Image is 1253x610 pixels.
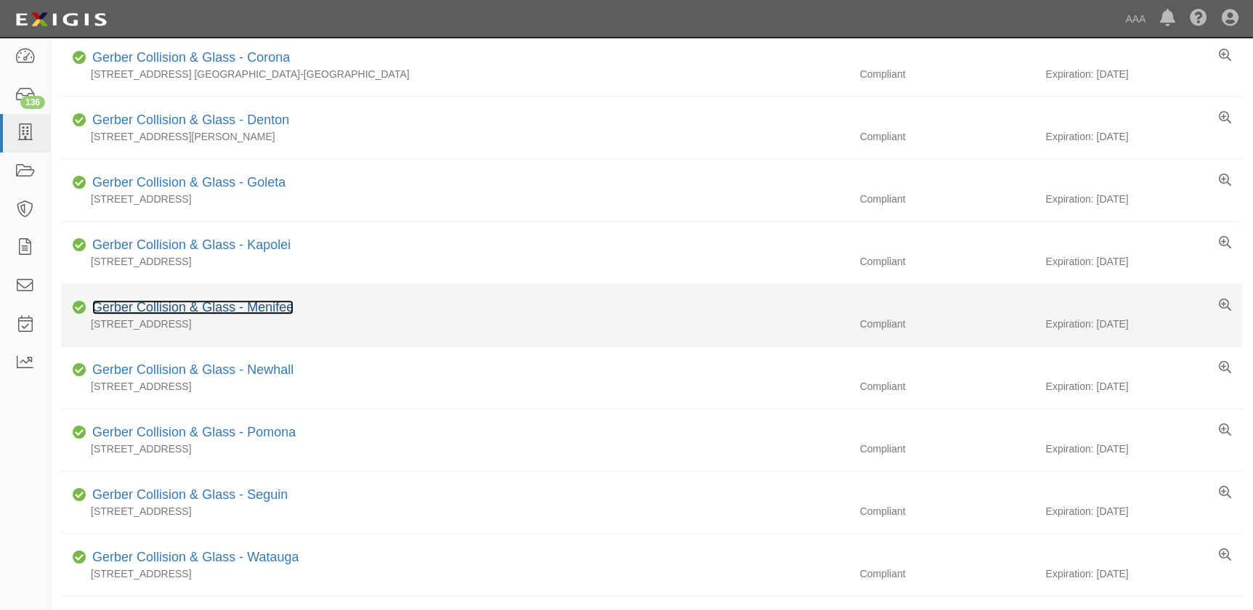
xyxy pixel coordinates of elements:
[1045,129,1242,144] div: Expiration: [DATE]
[1219,111,1231,126] a: View results summary
[848,504,1045,518] div: Compliant
[73,553,86,563] i: Compliant
[86,548,299,567] div: Gerber Collision & Glass - Watauga
[62,254,848,269] div: [STREET_ADDRESS]
[73,178,86,188] i: Compliant
[92,550,299,564] a: Gerber Collision & Glass - Watauga
[848,192,1045,206] div: Compliant
[848,379,1045,394] div: Compliant
[92,113,289,127] a: Gerber Collision & Glass - Denton
[1219,174,1231,188] a: View results summary
[848,254,1045,269] div: Compliant
[1219,298,1231,313] a: View results summary
[86,486,288,505] div: Gerber Collision & Glass - Seguin
[1045,67,1242,81] div: Expiration: [DATE]
[1045,504,1242,518] div: Expiration: [DATE]
[1190,10,1207,28] i: Help Center - Complianz
[62,566,848,581] div: [STREET_ADDRESS]
[1045,379,1242,394] div: Expiration: [DATE]
[73,303,86,313] i: Compliant
[1219,49,1231,63] a: View results summary
[92,300,293,314] a: Gerber Collision & Glass - Menifee
[62,192,848,206] div: [STREET_ADDRESS]
[1045,254,1242,269] div: Expiration: [DATE]
[86,298,293,317] div: Gerber Collision & Glass - Menifee
[1045,442,1242,456] div: Expiration: [DATE]
[92,425,296,439] a: Gerber Collision & Glass - Pomona
[86,361,293,380] div: Gerber Collision & Glass - Newhall
[92,487,288,502] a: Gerber Collision & Glass - Seguin
[848,442,1045,456] div: Compliant
[62,317,848,331] div: [STREET_ADDRESS]
[86,236,291,255] div: Gerber Collision & Glass - Kapolei
[73,490,86,500] i: Compliant
[848,317,1045,331] div: Compliant
[848,67,1045,81] div: Compliant
[1045,192,1242,206] div: Expiration: [DATE]
[86,49,290,68] div: Gerber Collision & Glass - Corona
[62,442,848,456] div: [STREET_ADDRESS]
[1219,548,1231,563] a: View results summary
[848,566,1045,581] div: Compliant
[92,50,290,65] a: Gerber Collision & Glass - Corona
[92,237,291,252] a: Gerber Collision & Glass - Kapolei
[92,175,285,190] a: Gerber Collision & Glass - Goleta
[86,174,285,192] div: Gerber Collision & Glass - Goleta
[92,362,293,377] a: Gerber Collision & Glass - Newhall
[1045,317,1242,331] div: Expiration: [DATE]
[1219,423,1231,438] a: View results summary
[73,53,86,63] i: Compliant
[20,96,45,109] div: 136
[62,504,848,518] div: [STREET_ADDRESS]
[73,115,86,126] i: Compliant
[62,129,848,144] div: [STREET_ADDRESS][PERSON_NAME]
[62,67,848,81] div: [STREET_ADDRESS] [GEOGRAPHIC_DATA]-[GEOGRAPHIC_DATA]
[73,365,86,375] i: Compliant
[1118,4,1153,33] a: AAA
[62,379,848,394] div: [STREET_ADDRESS]
[1045,566,1242,581] div: Expiration: [DATE]
[1219,361,1231,375] a: View results summary
[73,428,86,438] i: Compliant
[1219,236,1231,251] a: View results summary
[73,240,86,251] i: Compliant
[86,111,289,130] div: Gerber Collision & Glass - Denton
[86,423,296,442] div: Gerber Collision & Glass - Pomona
[11,7,111,33] img: logo-5460c22ac91f19d4615b14bd174203de0afe785f0fc80cf4dbbc73dc1793850b.png
[1219,486,1231,500] a: View results summary
[848,129,1045,144] div: Compliant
